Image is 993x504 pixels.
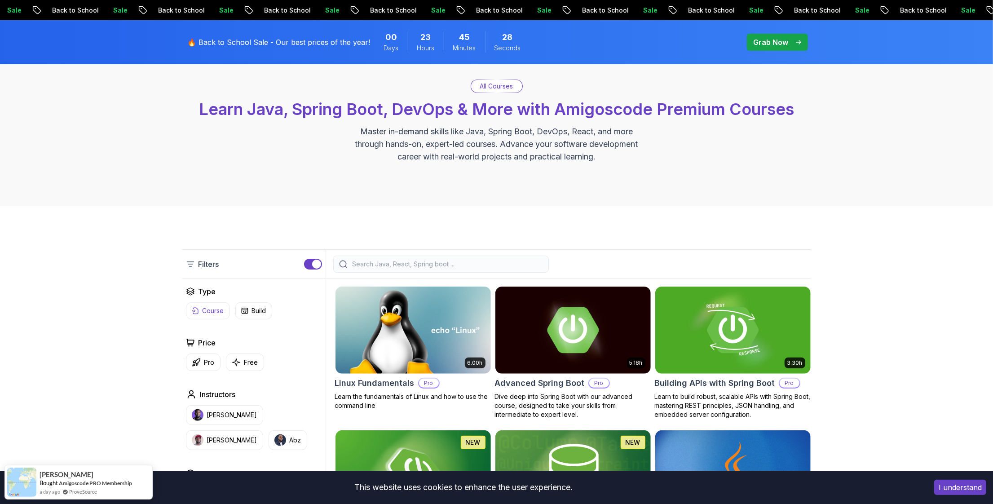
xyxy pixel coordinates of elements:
p: Sale [739,6,768,15]
input: Search Java, React, Spring boot ... [351,260,543,269]
p: Pro [204,358,215,367]
img: Linux Fundamentals card [335,287,491,374]
p: Sale [103,6,132,15]
p: Back to School [572,6,633,15]
span: 45 Minutes [459,31,470,44]
p: 6.00h [468,359,483,367]
button: instructor img[PERSON_NAME] [186,430,263,450]
button: Build [235,302,272,319]
p: 3.30h [787,359,803,367]
span: Seconds [494,44,521,53]
p: [PERSON_NAME] [207,436,257,445]
p: 🔥 Back to School Sale - Our best prices of the year! [188,37,371,48]
div: This website uses cookies to enhance the user experience. [7,477,921,497]
a: Amigoscode PRO Membership [59,480,132,486]
button: instructor imgAbz [269,430,307,450]
p: Back to School [466,6,527,15]
img: Advanced Spring Boot card [495,287,651,374]
span: Hours [417,44,435,53]
button: Pro [186,354,221,371]
p: Sale [951,6,980,15]
h2: Type [199,286,216,297]
p: Free [244,358,258,367]
a: Advanced Spring Boot card5.18hAdvanced Spring BootProDive deep into Spring Boot with our advanced... [495,286,651,419]
p: Back to School [148,6,209,15]
p: Sale [633,6,662,15]
p: Dive deep into Spring Boot with our advanced course, designed to take your skills from intermedia... [495,392,651,419]
img: instructor img [192,434,203,446]
p: Learn the fundamentals of Linux and how to use the command line [335,392,491,410]
h2: Advanced Spring Boot [495,377,585,389]
p: Back to School [784,6,845,15]
button: Free [226,354,264,371]
p: Filters [199,259,219,270]
p: Back to School [254,6,315,15]
p: Pro [589,379,609,388]
p: 5.18h [630,359,643,367]
button: Accept cookies [934,480,986,495]
span: 23 Hours [421,31,431,44]
p: Grab Now [754,37,789,48]
span: Bought [40,479,58,486]
p: Master in-demand skills like Java, Spring Boot, DevOps, React, and more through hands-on, expert-... [346,125,648,163]
h2: Duration [199,468,227,479]
p: Abz [290,436,301,445]
p: Sale [209,6,238,15]
p: All Courses [480,82,513,91]
img: instructor img [192,409,203,421]
p: Sale [421,6,450,15]
img: Building APIs with Spring Boot card [655,287,811,374]
span: Days [384,44,399,53]
span: a day ago [40,488,60,495]
h2: Instructors [200,389,236,400]
span: Learn Java, Spring Boot, DevOps & More with Amigoscode Premium Courses [199,99,794,119]
p: Learn to build robust, scalable APIs with Spring Boot, mastering REST principles, JSON handling, ... [655,392,811,419]
p: Build [252,306,266,315]
p: NEW [626,438,640,447]
p: Back to School [360,6,421,15]
a: ProveSource [69,488,97,495]
span: [PERSON_NAME] [40,471,93,478]
span: 28 Seconds [503,31,513,44]
p: Sale [845,6,874,15]
button: Course [186,302,230,319]
img: instructor img [274,434,286,446]
span: Minutes [453,44,476,53]
a: Building APIs with Spring Boot card3.30hBuilding APIs with Spring BootProLearn to build robust, s... [655,286,811,419]
h2: Price [199,337,216,348]
p: Sale [527,6,556,15]
a: Linux Fundamentals card6.00hLinux FundamentalsProLearn the fundamentals of Linux and how to use t... [335,286,491,410]
p: Pro [419,379,439,388]
p: Course [203,306,224,315]
p: NEW [466,438,481,447]
span: 0 Days [385,31,397,44]
p: Pro [780,379,799,388]
button: instructor img[PERSON_NAME] [186,405,263,425]
h2: Building APIs with Spring Boot [655,377,775,389]
p: Sale [315,6,344,15]
p: Back to School [678,6,739,15]
h2: Linux Fundamentals [335,377,415,389]
p: Back to School [42,6,103,15]
p: [PERSON_NAME] [207,411,257,420]
img: provesource social proof notification image [7,468,36,497]
p: Back to School [890,6,951,15]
